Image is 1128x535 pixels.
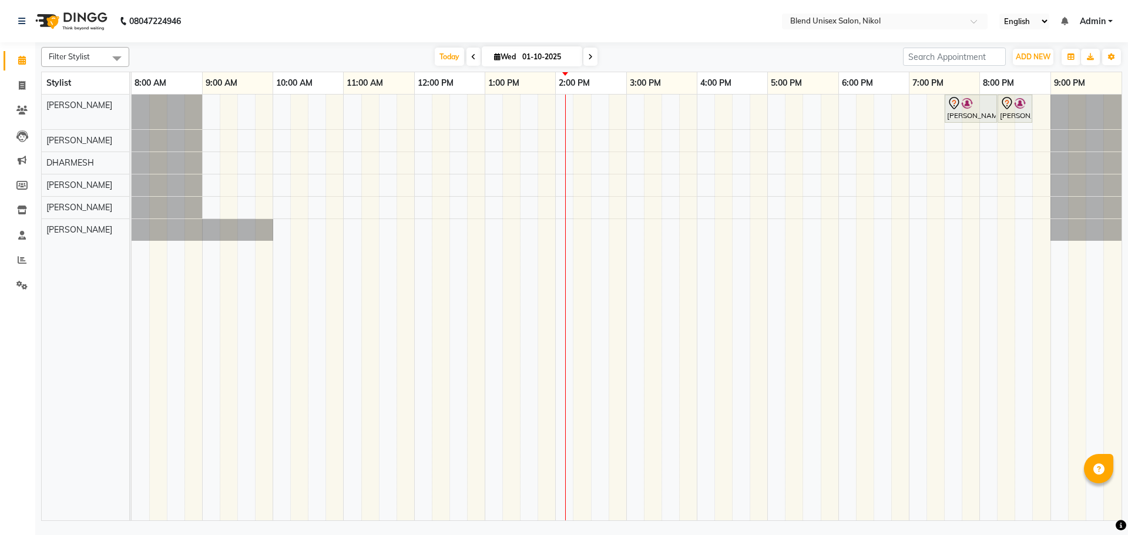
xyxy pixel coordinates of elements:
[839,75,876,92] a: 6:00 PM
[344,75,386,92] a: 11:00 AM
[909,75,946,92] a: 7:00 PM
[627,75,664,92] a: 3:00 PM
[1079,488,1116,523] iframe: chat widget
[980,75,1017,92] a: 8:00 PM
[1080,15,1106,28] span: Admin
[415,75,456,92] a: 12:00 PM
[46,135,112,146] span: [PERSON_NAME]
[46,224,112,235] span: [PERSON_NAME]
[46,157,94,168] span: DHARMESH
[1051,75,1088,92] a: 9:00 PM
[903,48,1006,66] input: Search Appointment
[129,5,181,38] b: 08047224946
[46,180,112,190] span: [PERSON_NAME]
[946,96,996,121] div: [PERSON_NAME], TK01, 07:30 PM-08:15 PM, Hair Cut [DEMOGRAPHIC_DATA]
[1013,49,1053,65] button: ADD NEW
[768,75,805,92] a: 5:00 PM
[556,75,593,92] a: 2:00 PM
[1016,52,1050,61] span: ADD NEW
[46,100,112,110] span: [PERSON_NAME]
[519,48,578,66] input: 2025-10-01
[697,75,734,92] a: 4:00 PM
[30,5,110,38] img: logo
[435,48,464,66] span: Today
[203,75,240,92] a: 9:00 AM
[485,75,522,92] a: 1:00 PM
[273,75,315,92] a: 10:00 AM
[46,202,112,213] span: [PERSON_NAME]
[999,96,1031,121] div: [PERSON_NAME], TK01, 08:15 PM-08:45 PM, [PERSON_NAME]
[46,78,71,88] span: Stylist
[49,52,90,61] span: Filter Stylist
[491,52,519,61] span: Wed
[132,75,169,92] a: 8:00 AM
